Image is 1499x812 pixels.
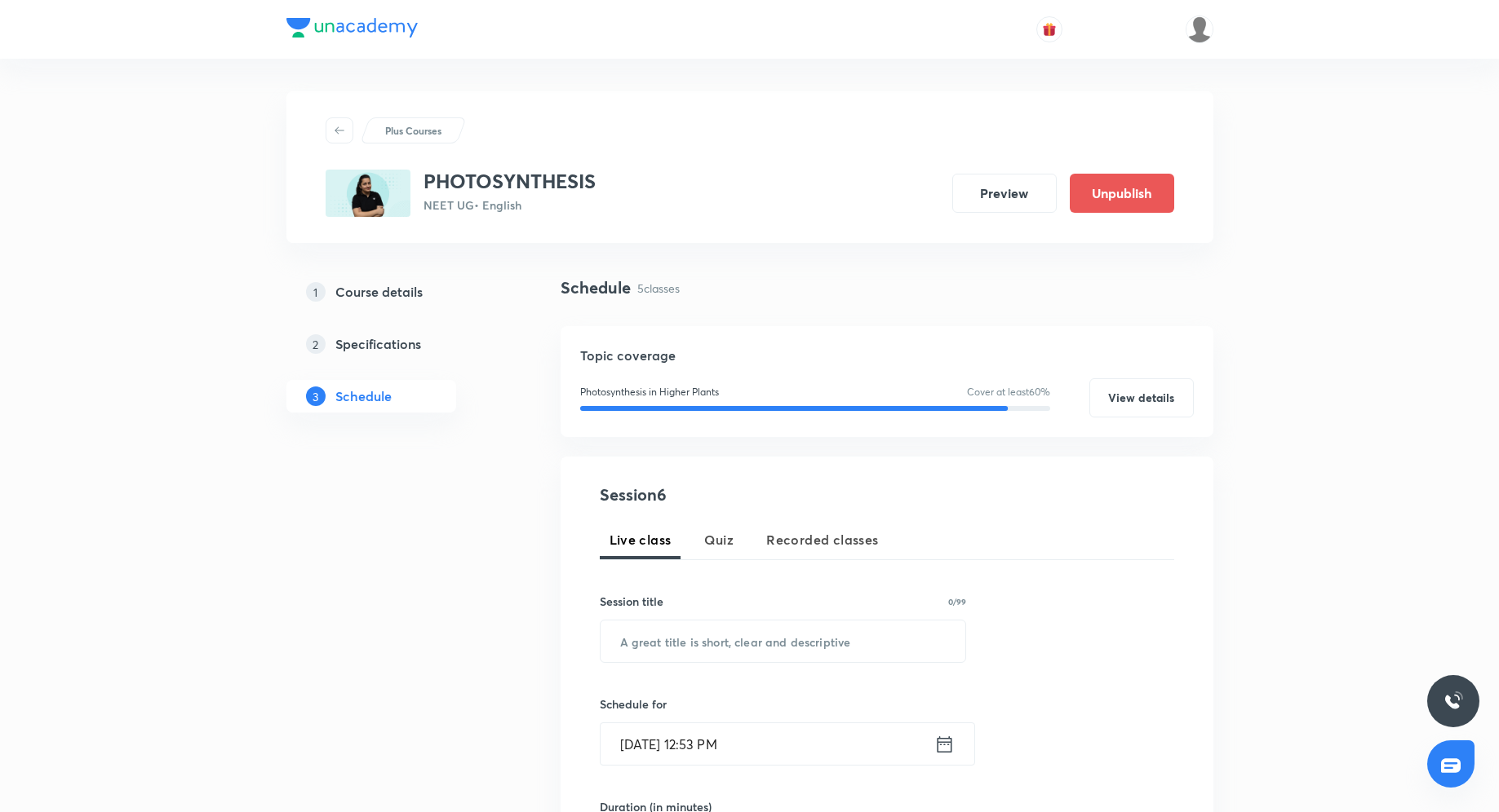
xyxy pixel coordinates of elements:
img: ttu [1444,691,1463,711]
input: A great title is short, clear and descriptive [601,620,966,662]
a: 2Specifications [286,328,508,360]
img: Company Logo [286,18,418,38]
h4: Session 6 [600,483,898,507]
a: Company Logo [286,18,418,42]
button: View details [1089,378,1194,417]
button: avatar [1036,16,1062,42]
span: Live class [610,530,672,549]
h5: Schedule [335,386,392,406]
h5: Course details [335,282,423,302]
p: 3 [306,386,326,406]
p: 2 [306,334,326,354]
h5: Specifications [335,334,421,354]
a: 1Course details [286,276,508,308]
p: Cover at least 60 % [967,385,1050,399]
span: Recorded classes [766,530,878,549]
img: Siddharth Mitra [1186,15,1213,43]
p: 5 classes [637,280,680,297]
h3: PHOTOSYNTHESIS [424,170,596,193]
p: Photosynthesis in Higher Plants [580,385,719,399]
h4: Schedule [561,276,631,300]
img: 7B7AE881-696F-42A8-9DAF-60C965FB932D_plus.png [326,170,410,217]
p: NEET UG • English [424,196,596,214]
p: 1 [306,282,326,302]
button: Unpublish [1070,174,1174,213]
p: Plus Courses [385,123,441,138]
span: Quiz [704,530,734,549]
p: 0/99 [948,598,966,606]
button: Preview [952,174,1057,213]
h6: Session title [600,593,663,610]
img: avatar [1042,22,1057,37]
h5: Topic coverage [580,346,1194,365]
h6: Schedule for [600,695,967,713]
